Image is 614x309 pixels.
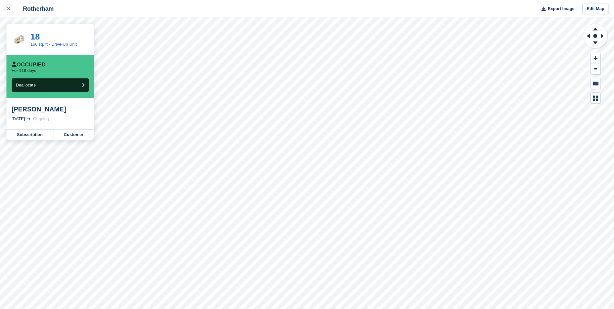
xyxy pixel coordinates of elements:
[12,62,46,68] div: Occupied
[30,32,40,41] a: 18
[6,130,53,140] a: Subscription
[12,34,27,45] img: SCA-160sqft.jpg
[591,53,600,64] button: Zoom In
[27,118,30,120] img: arrow-right-light-icn-cde0832a797a2874e46488d9cf13f60e5c3a73dbe684e267c42b8395dfbc2abf.svg
[582,4,609,14] a: Edit Map
[12,105,89,113] div: [PERSON_NAME]
[30,42,77,47] a: 160 sq. ft - Drive-Up Unit
[53,130,94,140] a: Customer
[12,78,89,92] button: Deallocate
[33,116,49,122] div: Ongoing
[591,64,600,74] button: Zoom Out
[12,68,36,73] p: For 119 days
[548,6,574,12] span: Export Image
[538,4,575,14] button: Export Image
[12,116,25,122] div: [DATE]
[591,93,600,103] button: Map Legend
[16,83,36,87] span: Deallocate
[591,78,600,89] button: Keyboard Shortcuts
[17,5,54,13] div: Rotherham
